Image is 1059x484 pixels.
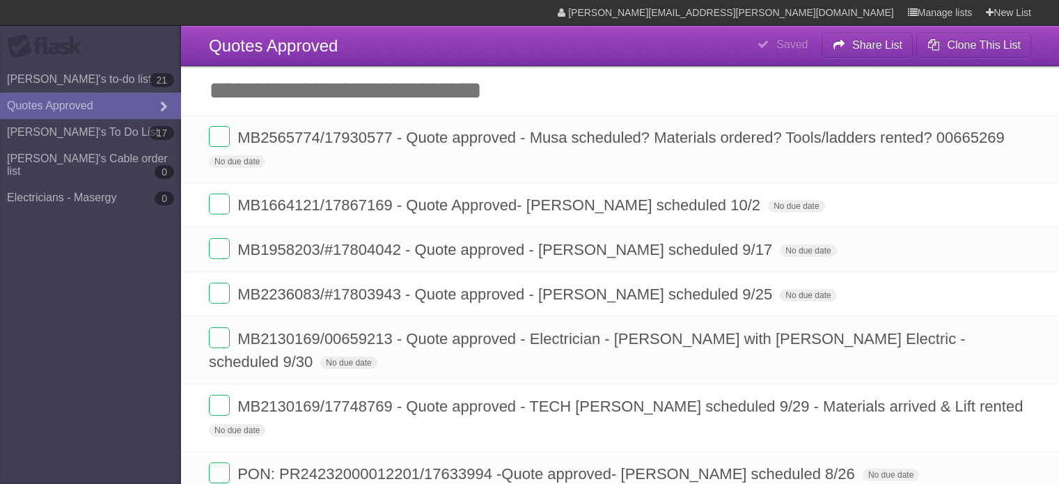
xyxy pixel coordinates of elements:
span: PON: PR24232000012201/17633994 -Quote approved- [PERSON_NAME] scheduled 8/26 [237,465,858,483]
label: Done [209,462,230,483]
label: Done [209,395,230,416]
span: MB2130169/17748769 - Quote approved - TECH [PERSON_NAME] scheduled 9/29 - Materials arrived & Lif... [237,398,1026,415]
span: MB2565774/17930577 - Quote approved - Musa scheduled? Materials ordered? Tools/ladders rented? 00... [237,129,1008,146]
div: Flask [7,34,91,59]
b: 17 [149,126,174,140]
span: Quotes Approved [209,36,338,55]
b: 21 [149,73,174,87]
span: MB2130169/00659213 - Quote approved - Electrician - [PERSON_NAME] with [PERSON_NAME] Electric - s... [209,330,966,370]
b: Clone This List [947,39,1021,51]
label: Done [209,327,230,348]
button: Clone This List [916,33,1031,58]
span: No due date [863,469,919,481]
label: Done [209,238,230,259]
b: 0 [155,165,174,179]
span: MB1958203/#17804042 - Quote approved - [PERSON_NAME] scheduled 9/17 [237,241,776,258]
button: Share List [822,33,913,58]
span: MB2236083/#17803943 - Quote approved - [PERSON_NAME] scheduled 9/25 [237,286,776,303]
b: Share List [852,39,902,51]
label: Done [209,283,230,304]
b: 0 [155,192,174,205]
span: No due date [780,289,836,302]
span: No due date [209,155,265,168]
span: No due date [768,200,824,212]
b: Saved [776,38,808,50]
span: No due date [209,424,265,437]
span: No due date [780,244,836,257]
span: No due date [320,357,377,369]
label: Done [209,126,230,147]
label: Done [209,194,230,214]
span: MB1664121/17867169 - Quote Approved- [PERSON_NAME] scheduled 10/2 [237,196,764,214]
